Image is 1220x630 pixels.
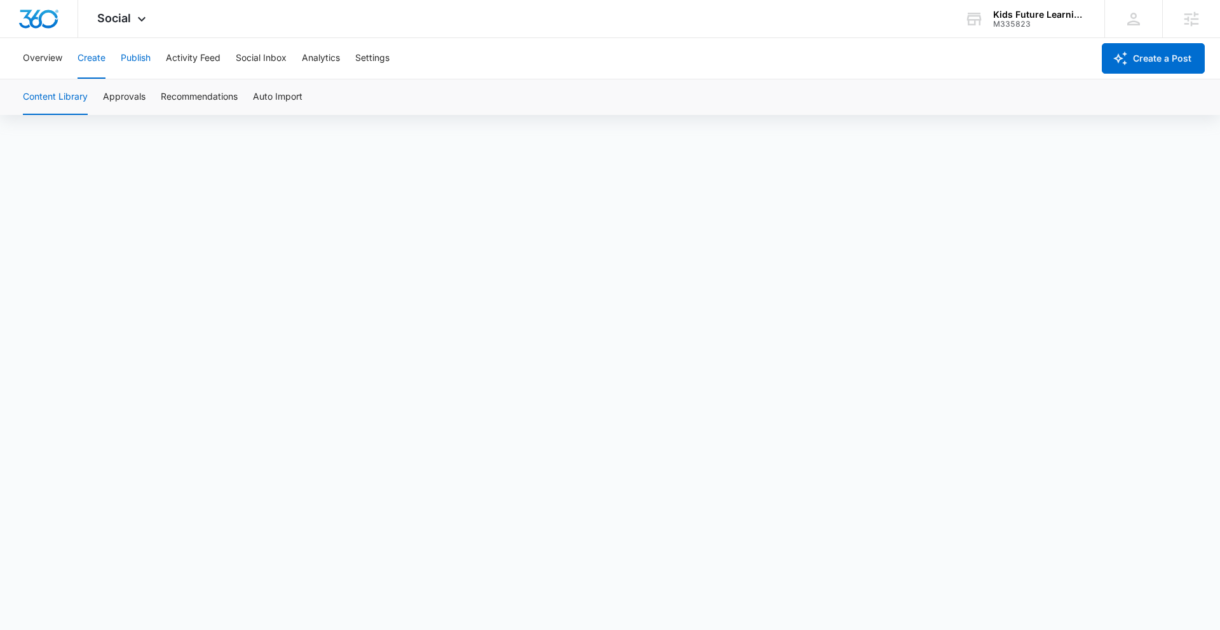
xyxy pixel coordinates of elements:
[103,79,146,115] button: Approvals
[355,38,390,79] button: Settings
[121,38,151,79] button: Publish
[1102,43,1205,74] button: Create a Post
[253,79,302,115] button: Auto Import
[97,11,131,25] span: Social
[166,38,220,79] button: Activity Feed
[161,79,238,115] button: Recommendations
[78,38,105,79] button: Create
[23,79,88,115] button: Content Library
[993,20,1086,29] div: account id
[23,38,62,79] button: Overview
[302,38,340,79] button: Analytics
[236,38,287,79] button: Social Inbox
[993,10,1086,20] div: account name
